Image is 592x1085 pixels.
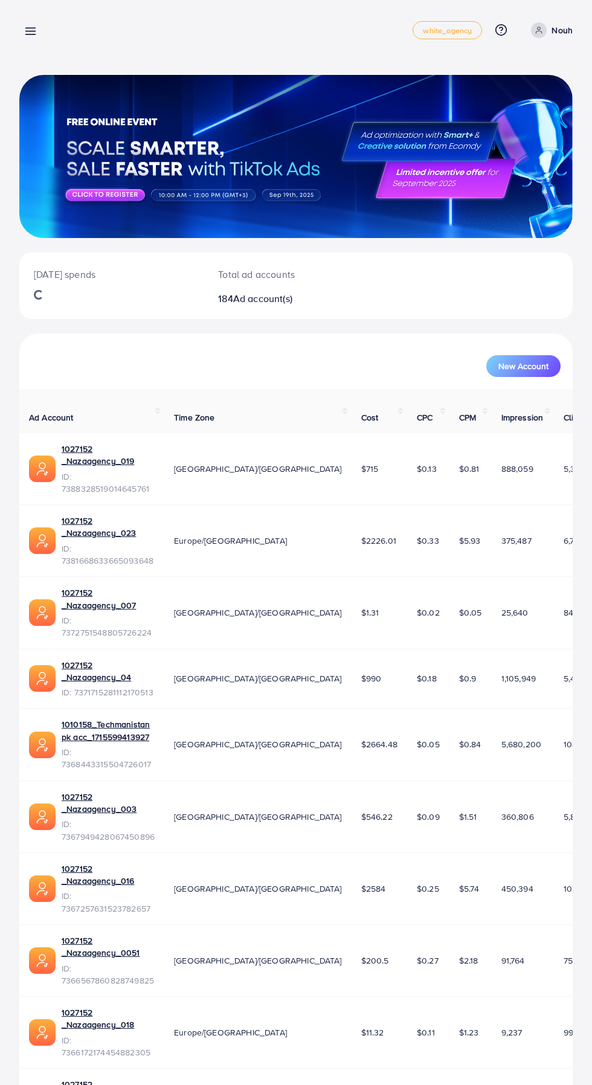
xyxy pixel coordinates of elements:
span: $715 [361,463,379,475]
p: Total ad accounts [218,267,327,282]
span: Cost [361,411,379,423]
span: ID: 7371715281112170513 [62,686,155,698]
span: $0.11 [417,1026,435,1038]
span: $0.18 [417,672,437,684]
a: 1010158_Techmanistan pk acc_1715599413927 [62,718,155,743]
span: ID: 7388328519014645761 [62,471,155,495]
span: [GEOGRAPHIC_DATA]/[GEOGRAPHIC_DATA] [174,955,342,967]
span: $2226.01 [361,535,396,547]
span: $0.02 [417,607,440,619]
span: New Account [498,362,549,370]
a: 1027152 _Nazaagency_003 [62,791,155,816]
span: $5.93 [459,535,481,547]
span: 91,764 [501,955,525,967]
span: 6,718 [564,535,582,547]
img: ic-ads-acc.e4c84228.svg [29,732,56,758]
span: 25,640 [501,607,529,619]
img: ic-ads-acc.e4c84228.svg [29,803,56,830]
a: 1027152 _Nazaagency_007 [62,587,155,611]
img: ic-ads-acc.e4c84228.svg [29,1019,56,1046]
span: 360,806 [501,811,534,823]
span: $1.23 [459,1026,479,1038]
img: ic-ads-acc.e4c84228.svg [29,456,56,482]
span: [GEOGRAPHIC_DATA]/[GEOGRAPHIC_DATA] [174,811,342,823]
span: Ad account(s) [233,292,292,305]
span: $2664.48 [361,738,397,750]
span: CPC [417,411,433,423]
a: Nouh [526,22,573,38]
span: $1.31 [361,607,379,619]
span: ID: 7366172174454882305 [62,1034,155,1059]
span: 750 [564,955,578,967]
span: $0.13 [417,463,437,475]
span: [GEOGRAPHIC_DATA]/[GEOGRAPHIC_DATA] [174,607,342,619]
span: $0.81 [459,463,480,475]
span: Impression [501,411,544,423]
span: ID: 7372751548805726224 [62,614,155,639]
span: [GEOGRAPHIC_DATA]/[GEOGRAPHIC_DATA] [174,463,342,475]
span: $5.74 [459,883,480,895]
a: 1027152 _Nazaagency_018 [62,1006,155,1031]
span: [GEOGRAPHIC_DATA]/[GEOGRAPHIC_DATA] [174,738,342,750]
span: $0.09 [417,811,440,823]
span: ID: 7368443315504726017 [62,746,155,771]
p: [DATE] spends [34,267,189,282]
span: ID: 7381668633665093648 [62,542,155,567]
span: $0.27 [417,955,439,967]
a: 1027152 _Nazaagency_023 [62,515,155,539]
img: ic-ads-acc.e4c84228.svg [29,599,56,626]
span: $0.05 [459,607,482,619]
span: [GEOGRAPHIC_DATA]/[GEOGRAPHIC_DATA] [174,672,342,684]
span: 5,680,200 [501,738,541,750]
span: 5,490 [564,672,586,684]
span: 5,313 [564,463,584,475]
span: 888,059 [501,463,533,475]
span: 5,827 [564,811,585,823]
span: $11.32 [361,1026,384,1038]
img: ic-ads-acc.e4c84228.svg [29,875,56,902]
span: $1.51 [459,811,477,823]
span: 99 [564,1026,573,1038]
button: New Account [486,355,561,377]
a: 1027152 _Nazaagency_0051 [62,935,155,959]
a: 1027152 _Nazaagency_016 [62,863,155,887]
span: Europe/[GEOGRAPHIC_DATA] [174,1026,287,1038]
span: 450,394 [501,883,533,895]
span: $990 [361,672,382,684]
span: 10,416 [564,883,587,895]
span: $0.25 [417,883,439,895]
p: Nouh [552,23,573,37]
span: $546.22 [361,811,393,823]
span: CPM [459,411,476,423]
span: ID: 7366567860828749825 [62,962,155,987]
img: ic-ads-acc.e4c84228.svg [29,947,56,974]
span: $0.33 [417,535,439,547]
span: $2.18 [459,955,478,967]
span: Ad Account [29,411,74,423]
span: $0.05 [417,738,440,750]
a: 1027152 _Nazaagency_019 [62,443,155,468]
a: 1027152 _Nazaagency_04 [62,659,155,684]
span: 84 [564,607,573,619]
span: 9,237 [501,1026,523,1038]
span: Europe/[GEOGRAPHIC_DATA] [174,535,287,547]
span: ID: 7367257631523782657 [62,890,155,915]
a: white_agency [413,21,482,39]
span: $0.84 [459,738,481,750]
span: 103,915 [564,738,592,750]
span: Time Zone [174,411,214,423]
img: ic-ads-acc.e4c84228.svg [29,665,56,692]
span: ID: 7367949428067450896 [62,818,155,843]
span: white_agency [423,27,472,34]
span: $0.9 [459,672,477,684]
span: 375,487 [501,535,532,547]
span: Clicks [564,411,587,423]
span: [GEOGRAPHIC_DATA]/[GEOGRAPHIC_DATA] [174,883,342,895]
img: ic-ads-acc.e4c84228.svg [29,527,56,554]
span: $200.5 [361,955,389,967]
h2: 184 [218,293,327,304]
span: $2584 [361,883,386,895]
span: 1,105,949 [501,672,536,684]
